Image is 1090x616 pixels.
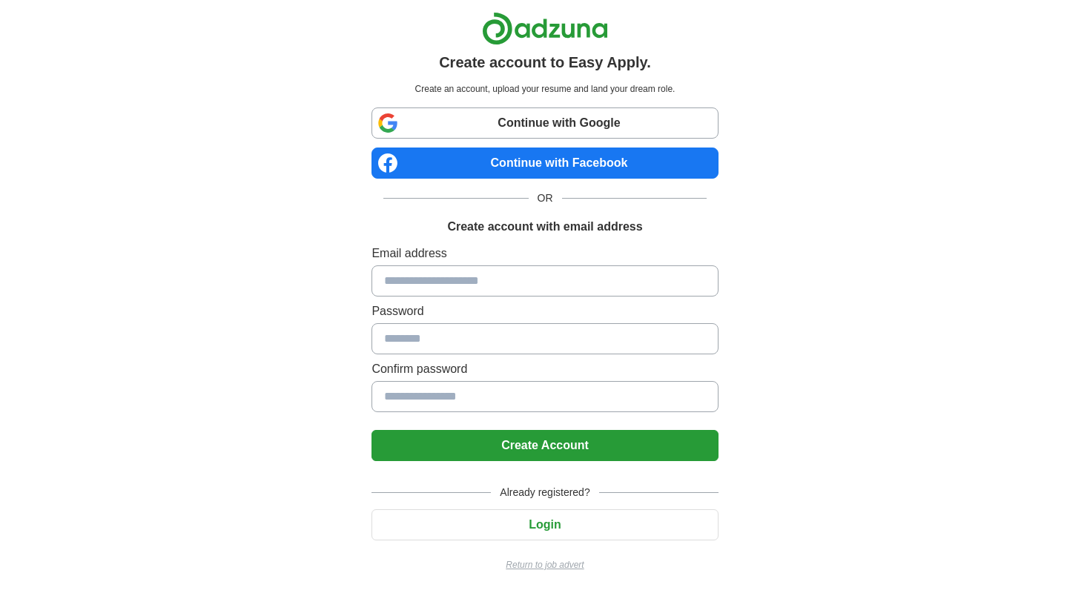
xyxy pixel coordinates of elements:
button: Login [371,509,718,540]
h1: Create account with email address [447,218,642,236]
p: Create an account, upload your resume and land your dream role. [374,82,715,96]
label: Email address [371,245,718,262]
label: Confirm password [371,360,718,378]
span: Already registered? [491,485,598,500]
a: Continue with Google [371,107,718,139]
span: OR [529,191,562,206]
button: Create Account [371,430,718,461]
a: Continue with Facebook [371,148,718,179]
label: Password [371,302,718,320]
a: Return to job advert [371,558,718,572]
img: Adzuna logo [482,12,608,45]
a: Login [371,518,718,531]
h1: Create account to Easy Apply. [439,51,651,73]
